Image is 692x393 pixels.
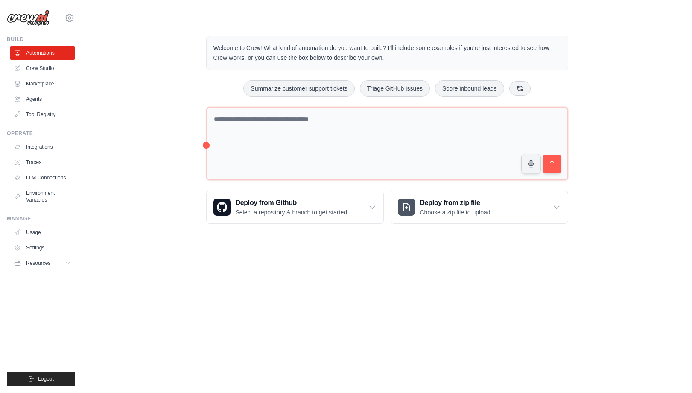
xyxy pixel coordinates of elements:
[10,186,75,207] a: Environment Variables
[420,198,492,208] h3: Deploy from zip file
[10,108,75,121] a: Tool Registry
[243,80,354,97] button: Summarize customer support tickets
[10,241,75,255] a: Settings
[236,198,349,208] h3: Deploy from Github
[7,10,50,26] img: Logo
[213,43,561,63] p: Welcome to Crew! What kind of automation do you want to build? I'll include some examples if you'...
[7,372,75,386] button: Logout
[10,171,75,185] a: LLM Connections
[10,92,75,106] a: Agents
[7,36,75,43] div: Build
[10,226,75,239] a: Usage
[7,215,75,222] div: Manage
[10,140,75,154] a: Integrations
[10,155,75,169] a: Traces
[535,317,553,323] span: Step 1
[360,80,430,97] button: Triage GitHub issues
[236,208,349,217] p: Select a repository & branch to get started.
[38,375,54,382] span: Logout
[420,208,492,217] p: Choose a zip file to upload.
[435,80,504,97] button: Score inbound leads
[10,62,75,75] a: Crew Studio
[7,130,75,137] div: Operate
[10,77,75,91] a: Marketplace
[26,260,50,267] span: Resources
[529,326,661,337] h3: Create an automation
[10,46,75,60] a: Automations
[666,315,672,321] button: Close walkthrough
[529,341,661,369] p: Describe the automation you want to build, select an example option, or use the microphone to spe...
[10,256,75,270] button: Resources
